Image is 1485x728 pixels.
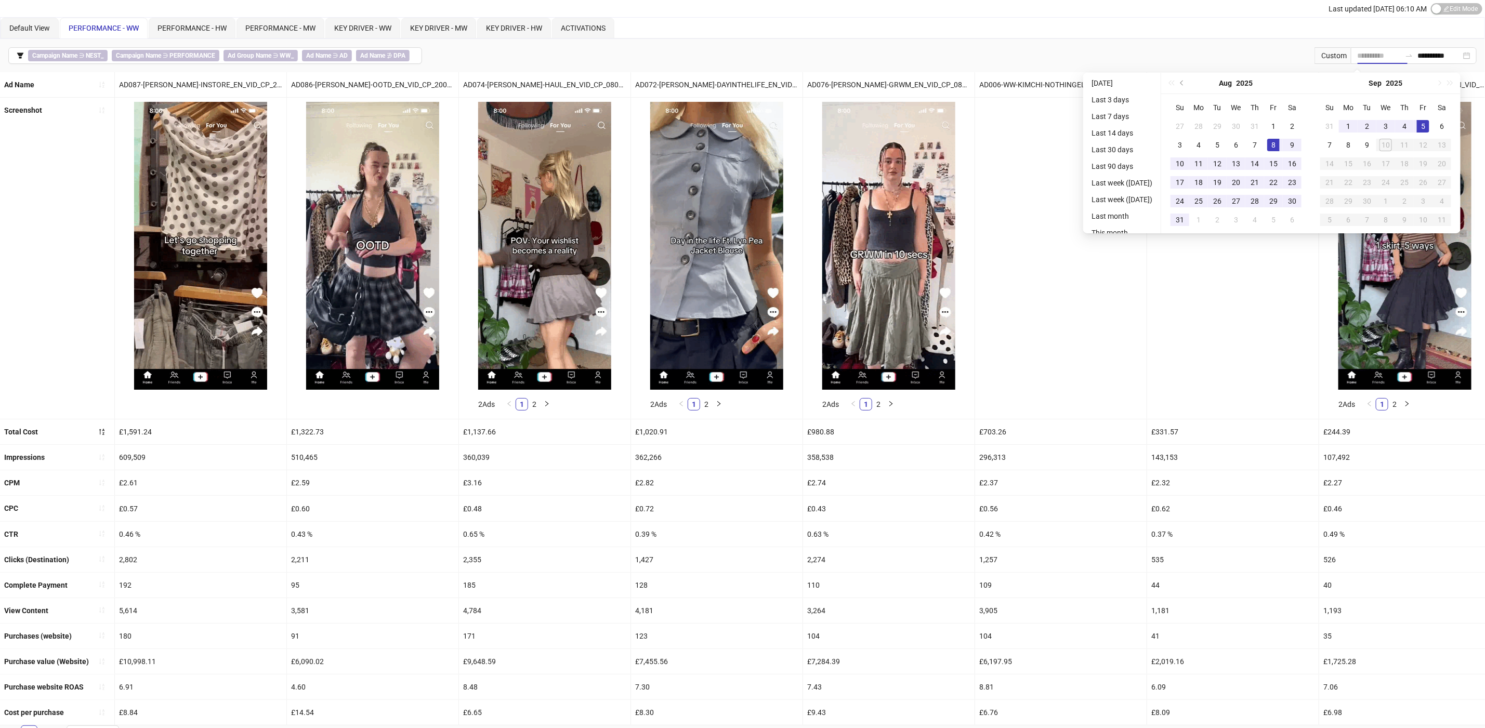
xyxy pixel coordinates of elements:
div: 3 [1230,214,1242,226]
td: 2025-08-05 [1208,136,1227,154]
div: 22 [1267,176,1280,189]
button: Choose a year [1237,73,1253,94]
b: DPA [393,52,405,59]
td: 2025-09-21 [1320,173,1339,192]
td: 2025-09-03 [1227,210,1245,229]
div: 26 [1417,176,1429,189]
td: 2025-08-11 [1189,154,1208,173]
b: WW_ [280,52,294,59]
td: 2025-07-31 [1245,117,1264,136]
td: 2025-08-09 [1283,136,1302,154]
div: 24 [1379,176,1392,189]
span: 2 Ads [1338,400,1355,408]
div: 11 [1192,157,1205,170]
li: Last 7 days [1087,110,1157,123]
button: Choose a month [1219,73,1232,94]
a: 1 [860,399,872,410]
td: 2025-08-17 [1171,173,1189,192]
div: 12 [1211,157,1224,170]
a: 2 [1389,399,1400,410]
div: 1 [1192,214,1205,226]
th: Th [1245,98,1264,117]
div: 7 [1361,214,1373,226]
div: 27 [1436,176,1448,189]
li: 2 [1388,398,1401,411]
td: 2025-08-04 [1189,136,1208,154]
td: 2025-09-04 [1245,210,1264,229]
span: left [678,401,685,407]
th: Tu [1358,98,1376,117]
span: sort-ascending [98,530,106,537]
div: 16 [1286,157,1298,170]
td: 2025-08-31 [1171,210,1189,229]
div: £1,322.73 [287,419,458,444]
div: 26 [1211,195,1224,207]
span: PERFORMANCE - MW [245,24,316,32]
li: Previous Page [675,398,688,411]
div: Custom [1315,47,1351,64]
li: Previous Page [847,398,860,411]
li: Next Page [541,398,553,411]
td: 2025-09-08 [1339,136,1358,154]
div: 6 [1436,120,1448,133]
div: 8 [1267,139,1280,151]
a: 1 [1376,399,1388,410]
div: AD074-[PERSON_NAME]-HAUL_EN_VID_CP_08082025_F_NSN_SC13_USP7_WW [459,72,630,97]
td: 2025-08-14 [1245,154,1264,173]
li: 1 [688,398,700,411]
li: Next Page [1401,398,1413,411]
b: Ad Name [306,52,331,59]
b: Ad Name [4,81,34,89]
a: 1 [688,399,700,410]
td: 2025-09-02 [1208,210,1227,229]
td: 2025-08-25 [1189,192,1208,210]
b: Campaign Name [32,52,77,59]
div: 17 [1379,157,1392,170]
span: Default View [9,24,50,32]
td: 2025-09-07 [1320,136,1339,154]
div: 3 [1417,195,1429,207]
span: left [1366,401,1373,407]
li: Last week ([DATE]) [1087,177,1157,189]
td: 2025-09-05 [1264,210,1283,229]
div: 31 [1323,120,1336,133]
span: swap-right [1405,51,1413,60]
td: 2025-10-01 [1376,192,1395,210]
button: Choose a year [1386,73,1403,94]
td: 2025-08-01 [1264,117,1283,136]
div: 29 [1342,195,1355,207]
span: right [888,401,894,407]
td: 2025-08-30 [1283,192,1302,210]
td: 2025-08-07 [1245,136,1264,154]
td: 2025-08-28 [1245,192,1264,210]
div: 13 [1230,157,1242,170]
div: 1 [1379,195,1392,207]
li: 2 [872,398,885,411]
td: 2025-09-16 [1358,154,1376,173]
button: right [541,398,553,411]
span: KEY DRIVER - WW [334,24,391,32]
span: KEY DRIVER - MW [410,24,467,32]
td: 2025-08-06 [1227,136,1245,154]
div: 5 [1417,120,1429,133]
div: AD076-[PERSON_NAME]-GRWM_EN_VID_CP_08082025_F_NSN_SC13_USP7_WW [803,72,975,97]
div: 8 [1379,214,1392,226]
span: sort-ascending [98,632,106,639]
b: NEST_ [86,52,103,59]
div: AD086-[PERSON_NAME]-OOTD_EN_VID_CP_20082025_F_NSN_SC13_USP7_WW [287,72,458,97]
li: Last 3 days [1087,94,1157,106]
img: Screenshot 1839889850303793 [478,102,611,390]
th: Sa [1433,98,1451,117]
b: Campaign Name [116,52,161,59]
th: Fr [1264,98,1283,117]
button: right [885,398,897,411]
td: 2025-07-27 [1171,117,1189,136]
button: Campaign Name ∋ NEST_Campaign Name ∋ PERFORMANCEAd Group Name ∋ WW_Ad Name ∋ ADAd Name ∌ DPA [8,47,422,64]
td: 2025-09-24 [1376,173,1395,192]
div: 17 [1174,176,1186,189]
span: sort-ascending [98,555,106,563]
img: Screenshot 1839889407675410 [650,102,783,390]
td: 2025-08-20 [1227,173,1245,192]
span: sort-ascending [98,606,106,614]
b: Ad Name [360,52,385,59]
